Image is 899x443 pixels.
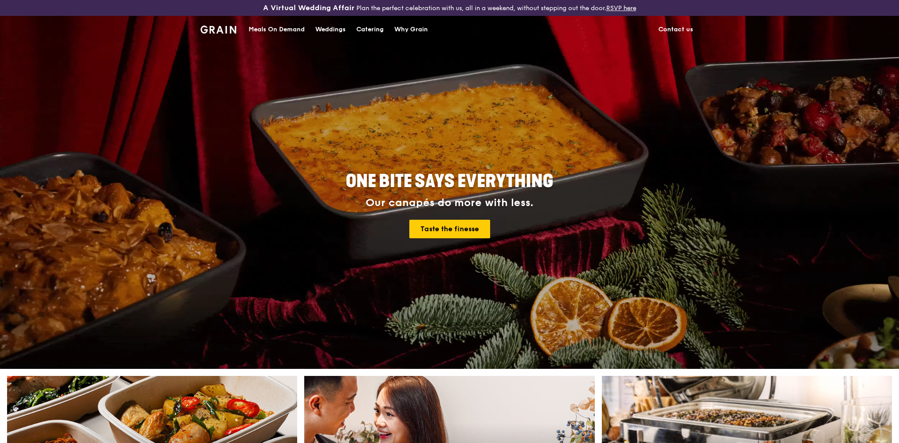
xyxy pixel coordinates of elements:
div: Catering [356,16,384,43]
a: Why Grain [389,16,433,43]
h3: A Virtual Wedding Affair [263,4,355,12]
span: ONE BITE SAYS EVERYTHING [346,171,553,192]
div: Meals On Demand [249,16,305,43]
a: Weddings [310,16,351,43]
div: Weddings [315,16,346,43]
a: RSVP here [606,4,636,12]
img: Grain [200,26,236,34]
a: Contact us [653,16,699,43]
div: Why Grain [394,16,428,43]
div: Plan the perfect celebration with us, all in a weekend, without stepping out the door. [195,4,704,12]
a: GrainGrain [200,15,236,42]
div: Our canapés do more with less. [291,197,608,209]
a: Catering [351,16,389,43]
a: Taste the finesse [409,220,490,238]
